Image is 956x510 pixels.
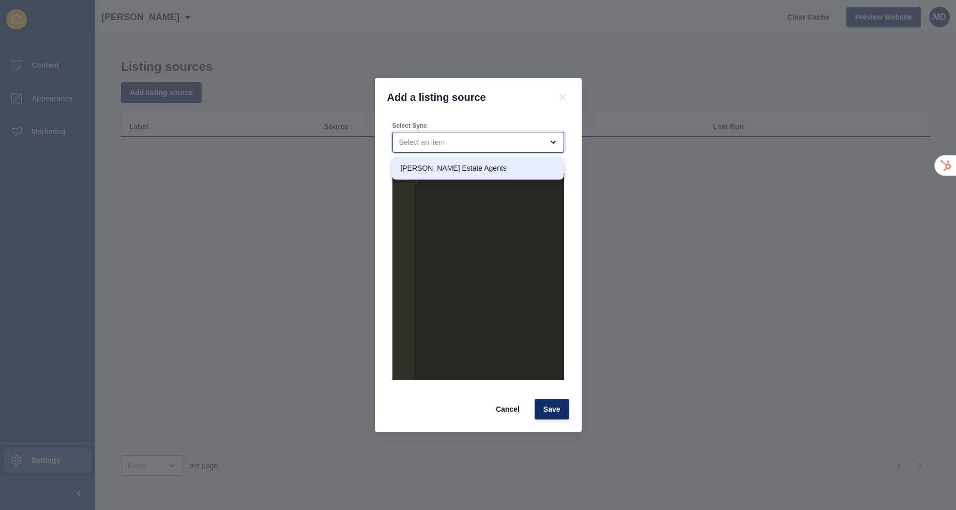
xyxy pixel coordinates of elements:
h1: Add a listing source [387,91,543,104]
label: Select Sync [392,122,427,130]
span: Save [543,404,560,414]
span: [PERSON_NAME] Estate Agents [400,163,555,173]
button: Cancel [487,399,528,419]
div: close menu [392,132,564,153]
button: Save [535,399,569,419]
span: Cancel [496,404,520,414]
